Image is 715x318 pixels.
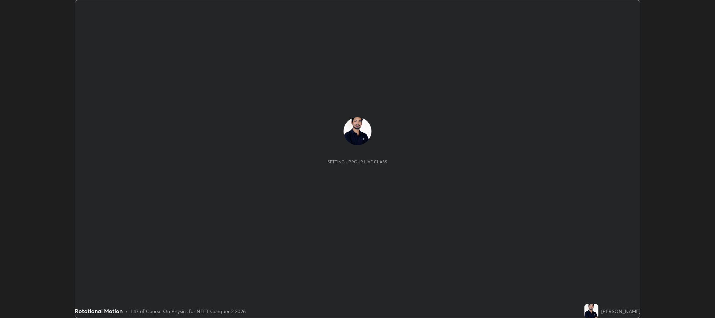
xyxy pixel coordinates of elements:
[601,308,640,315] div: [PERSON_NAME]
[125,308,128,315] div: •
[344,117,371,145] img: 1728398aab2b4dc1ac327692e19b9e49.jpg
[75,307,123,315] div: Rotational Motion
[584,304,598,318] img: 1728398aab2b4dc1ac327692e19b9e49.jpg
[327,159,387,164] div: Setting up your live class
[131,308,246,315] div: L47 of Course On Physics for NEET Conquer 2 2026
